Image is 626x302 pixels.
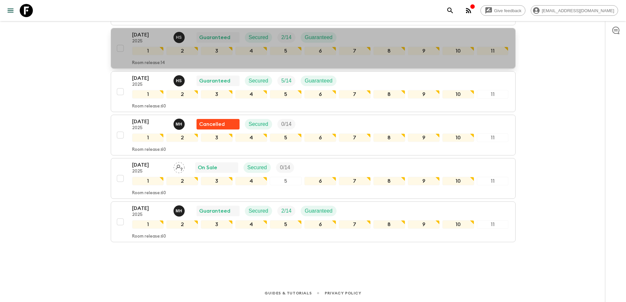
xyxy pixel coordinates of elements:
[373,177,405,185] div: 8
[304,133,336,142] div: 6
[199,77,230,85] p: Guaranteed
[199,120,225,128] p: Cancelled
[305,77,333,85] p: Guaranteed
[235,133,267,142] div: 4
[174,119,186,130] button: MH
[408,220,440,229] div: 9
[235,220,267,229] div: 4
[247,164,267,172] p: Secured
[111,115,516,155] button: [DATE]2025Mr. Heng Pringratana (Prefer name : James)Flash Pack cancellationSecuredTrip Fill123456...
[235,177,267,185] div: 4
[305,207,333,215] p: Guaranteed
[477,90,509,99] div: 11
[270,133,302,142] div: 5
[442,47,474,55] div: 10
[339,90,371,99] div: 7
[249,207,268,215] p: Secured
[270,220,302,229] div: 5
[531,5,618,16] div: [EMAIL_ADDRESS][DOMAIN_NAME]
[132,47,164,55] div: 1
[132,104,166,109] p: Room release: 60
[132,82,168,87] p: 2025
[339,47,371,55] div: 7
[270,177,302,185] div: 5
[442,177,474,185] div: 10
[199,207,230,215] p: Guaranteed
[4,4,17,17] button: menu
[176,208,182,214] p: M H
[281,77,291,85] p: 5 / 14
[408,90,440,99] div: 9
[132,39,168,44] p: 2025
[373,90,405,99] div: 8
[132,74,168,82] p: [DATE]
[276,162,294,173] div: Trip Fill
[174,121,186,126] span: Mr. Heng Pringratana (Prefer name : James)
[176,78,182,83] p: H S
[373,47,405,55] div: 8
[166,90,198,99] div: 2
[339,133,371,142] div: 7
[325,290,361,297] a: Privacy Policy
[176,122,182,127] p: M H
[480,5,525,16] a: Give feedback
[174,205,186,217] button: MH
[201,90,233,99] div: 3
[201,220,233,229] div: 3
[277,76,295,86] div: Trip Fill
[132,204,168,212] p: [DATE]
[245,76,272,86] div: Secured
[304,47,336,55] div: 6
[477,177,509,185] div: 11
[304,90,336,99] div: 6
[442,90,474,99] div: 10
[132,90,164,99] div: 1
[111,28,516,69] button: [DATE]2025Hong SarouGuaranteedSecuredTrip FillGuaranteed1234567891011Room release:14
[132,126,168,131] p: 2025
[277,119,295,129] div: Trip Fill
[174,75,186,86] button: HS
[111,158,516,199] button: [DATE]2025Assign pack leaderOn SaleSecuredTrip Fill1234567891011Room release:60
[277,32,295,43] div: Trip Fill
[174,32,186,43] button: HS
[132,212,168,218] p: 2025
[201,47,233,55] div: 3
[339,220,371,229] div: 7
[304,177,336,185] div: 6
[491,8,525,13] span: Give feedback
[245,206,272,216] div: Secured
[245,32,272,43] div: Secured
[281,34,291,41] p: 2 / 14
[132,31,168,39] p: [DATE]
[281,120,291,128] p: 0 / 14
[111,201,516,242] button: [DATE]2025Mr. Heng Pringratana (Prefer name : James)GuaranteedSecuredTrip FillGuaranteed123456789...
[132,147,166,152] p: Room release: 60
[280,164,290,172] p: 0 / 14
[477,47,509,55] div: 11
[339,177,371,185] div: 7
[174,207,186,213] span: Mr. Heng Pringratana (Prefer name : James)
[132,177,164,185] div: 1
[235,47,267,55] div: 4
[132,234,166,239] p: Room release: 60
[442,133,474,142] div: 10
[304,220,336,229] div: 6
[132,191,166,196] p: Room release: 60
[201,177,233,185] div: 3
[245,119,272,129] div: Secured
[197,119,240,129] div: Flash Pack cancellation
[281,207,291,215] p: 2 / 14
[442,220,474,229] div: 10
[174,77,186,82] span: Hong Sarou
[444,4,457,17] button: search adventures
[270,90,302,99] div: 5
[166,177,198,185] div: 2
[174,164,185,169] span: Assign pack leader
[132,169,168,174] p: 2025
[249,77,268,85] p: Secured
[176,35,182,40] p: H S
[132,60,165,66] p: Room release: 14
[249,34,268,41] p: Secured
[166,47,198,55] div: 2
[477,220,509,229] div: 11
